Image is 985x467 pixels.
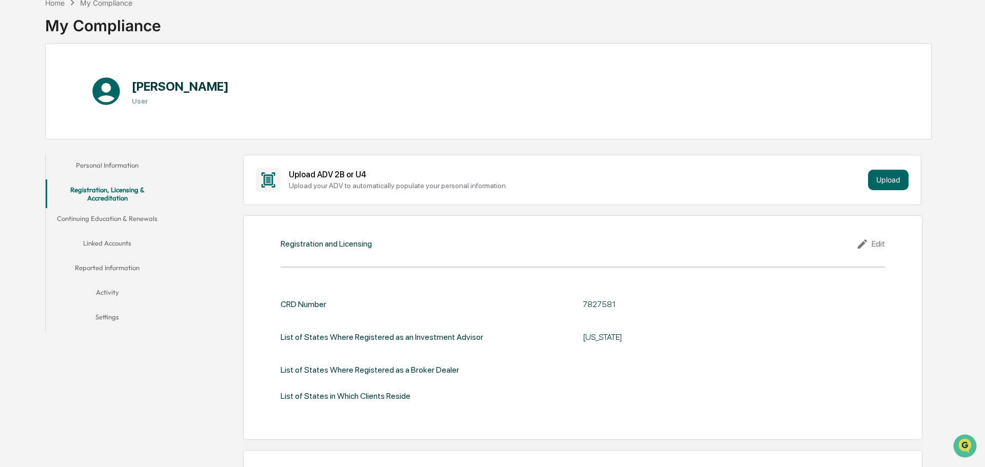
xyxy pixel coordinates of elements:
div: List of States Where Registered as an Investment Advisor [281,326,483,349]
button: Registration, Licensing & Accreditation [46,179,169,209]
span: Pylon [102,174,124,181]
div: [US_STATE] [583,332,839,342]
div: Registration and Licensing [281,239,372,249]
div: List of States in Which Clients Reside [281,391,410,401]
button: Activity [46,282,169,307]
div: List of States Where Registered as a Broker Dealer [281,365,459,375]
div: 🗄️ [74,130,83,138]
div: secondary tabs example [46,155,169,332]
div: Upload your ADV to automatically populate your personal information. [289,181,863,190]
div: 🔎 [10,150,18,158]
div: My Compliance [45,8,161,35]
button: Linked Accounts [46,233,169,257]
button: Reported Information [46,257,169,282]
a: 🔎Data Lookup [6,145,69,163]
div: Start new chat [35,78,168,89]
div: Edit [856,238,885,250]
p: How can we help? [10,22,187,38]
button: Personal Information [46,155,169,179]
span: Data Lookup [21,149,65,159]
span: Preclearance [21,129,66,139]
a: 🖐️Preclearance [6,125,70,144]
button: Start new chat [174,82,187,94]
a: 🗄️Attestations [70,125,131,144]
div: 7827581 [583,299,839,309]
button: Continuing Education & Renewals [46,208,169,233]
div: CRD Number [281,299,326,309]
h3: User [132,97,229,105]
span: Attestations [85,129,127,139]
div: We're available if you need us! [35,89,130,97]
div: Upload ADV 2B or U4 [289,170,863,179]
button: Upload [868,170,909,190]
h1: [PERSON_NAME] [132,79,229,94]
a: Powered byPylon [72,173,124,181]
img: 1746055101610-c473b297-6a78-478c-a979-82029cc54cd1 [10,78,29,97]
button: Settings [46,307,169,331]
iframe: Open customer support [952,433,980,461]
div: 🖐️ [10,130,18,138]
